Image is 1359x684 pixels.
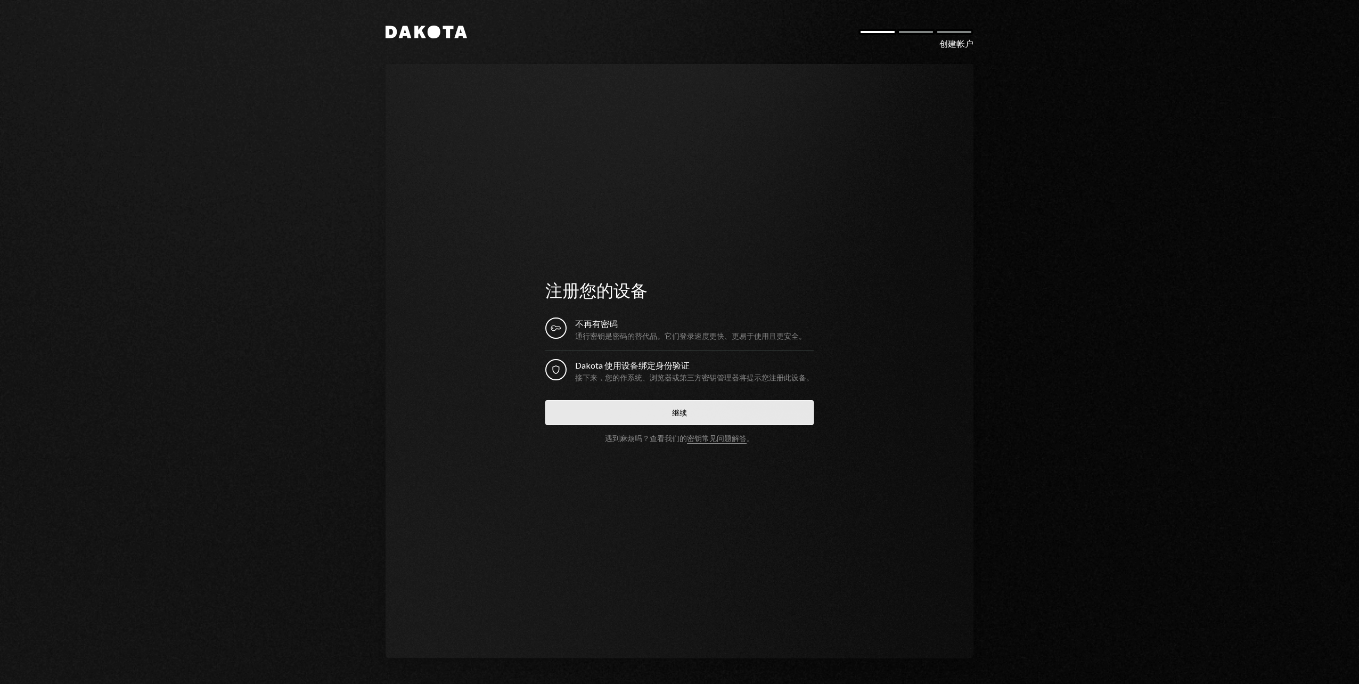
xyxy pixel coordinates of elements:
div: 不再有密码 [575,317,806,330]
a: 密钥常见问题解答 [687,434,747,444]
div: 创建帐户 [939,37,973,50]
div: 通行密钥是密码的替代品。它们登录速度更快、更易于使用且更安全。 [575,330,806,341]
h1: 注册您的设备 [545,279,814,300]
button: 继续 [545,400,814,425]
div: Dakota 使用设备绑定身份验证 [575,359,814,372]
div: 接下来，您的作系统、浏览器或第三方密钥管理器将提示您注册此设备。 [575,372,814,383]
div: 遇到麻烦吗？查看我们的 。 [605,434,754,444]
